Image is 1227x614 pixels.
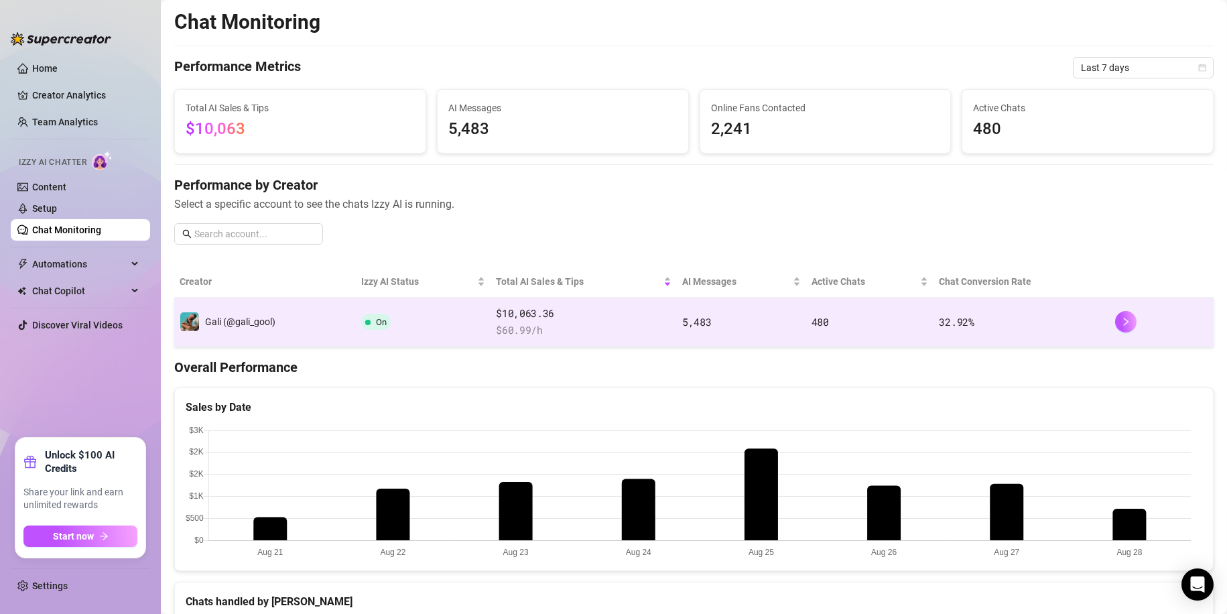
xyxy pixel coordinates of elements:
[496,306,671,322] span: $10,063.36
[496,274,661,289] span: Total AI Sales & Tips
[32,320,123,330] a: Discover Viral Videos
[711,101,940,115] span: Online Fans Contacted
[32,580,68,591] a: Settings
[32,117,98,127] a: Team Analytics
[23,486,137,512] span: Share your link and earn unlimited rewards
[1081,58,1206,78] span: Last 7 days
[806,266,934,298] th: Active Chats
[92,151,113,170] img: AI Chatter
[17,286,26,296] img: Chat Copilot
[174,9,320,35] h2: Chat Monitoring
[933,266,1110,298] th: Chat Conversion Rate
[32,182,66,192] a: Content
[174,196,1214,212] span: Select a specific account to see the chats Izzy AI is running.
[361,274,474,289] span: Izzy AI Status
[23,526,137,547] button: Start nowarrow-right
[174,266,356,298] th: Creator
[186,593,1202,610] div: Chats handled by [PERSON_NAME]
[180,312,199,331] img: Gali (@gali_gool)
[194,227,315,241] input: Search account...
[448,117,677,142] span: 5,483
[711,117,940,142] span: 2,241
[174,358,1214,377] h4: Overall Performance
[496,322,671,339] span: $ 60.99 /h
[677,266,806,298] th: AI Messages
[973,101,1202,115] span: Active Chats
[32,63,58,74] a: Home
[32,280,127,302] span: Chat Copilot
[53,531,94,542] span: Start now
[1181,568,1214,601] div: Open Intercom Messenger
[491,266,677,298] th: Total AI Sales & Tips
[1121,317,1131,326] span: right
[448,101,677,115] span: AI Messages
[1115,311,1137,332] button: right
[32,84,139,106] a: Creator Analytics
[19,156,86,169] span: Izzy AI Chatter
[17,259,28,269] span: thunderbolt
[11,32,111,46] img: logo-BBDzfeDw.svg
[182,229,192,239] span: search
[812,274,918,289] span: Active Chats
[186,399,1202,416] div: Sales by Date
[32,225,101,235] a: Chat Monitoring
[99,532,109,541] span: arrow-right
[45,448,137,475] strong: Unlock $100 AI Credits
[376,317,387,327] span: On
[1198,64,1206,72] span: calendar
[186,101,415,115] span: Total AI Sales & Tips
[32,253,127,275] span: Automations
[32,203,57,214] a: Setup
[174,57,301,78] h4: Performance Metrics
[186,119,245,138] span: $10,063
[205,316,275,327] span: Gali (@gali_gool)
[682,274,790,289] span: AI Messages
[682,315,712,328] span: 5,483
[356,266,491,298] th: Izzy AI Status
[23,455,37,469] span: gift
[973,117,1202,142] span: 480
[939,315,974,328] span: 32.92 %
[174,176,1214,194] h4: Performance by Creator
[812,315,829,328] span: 480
